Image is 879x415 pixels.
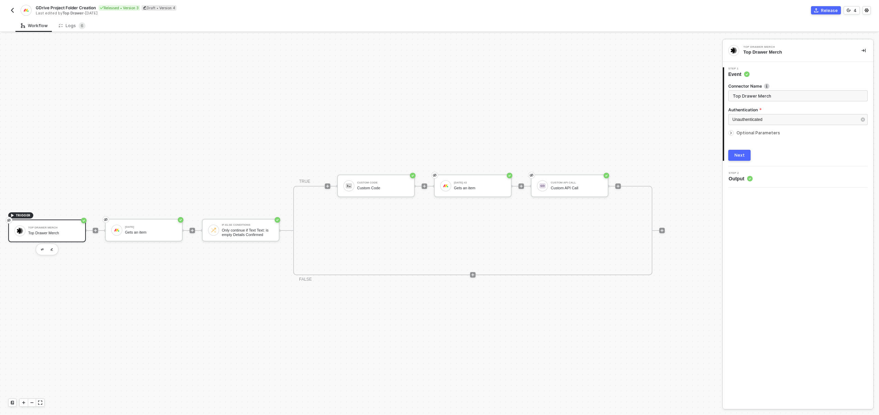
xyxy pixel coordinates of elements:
[728,129,868,137] div: Optional Parameters
[8,6,16,14] button: back
[36,11,439,16] div: Last edited by - [DATE]
[22,401,26,405] span: icon-play
[104,217,108,222] span: eye-invisible
[38,401,42,405] span: icon-expand
[125,230,176,235] div: Gets an item
[507,173,512,178] span: icon-success-page
[190,228,194,233] span: icon-play
[410,173,415,178] span: icon-success-page
[81,23,83,28] span: 6
[23,7,29,13] img: integration-icon
[210,227,217,233] img: icon
[728,90,868,101] input: Enter description
[734,153,745,158] div: Next
[178,217,183,223] span: icon-success-page
[729,175,753,182] span: Output
[299,276,312,283] div: FALSE
[616,184,620,188] span: icon-play
[28,231,80,235] div: Top Drawer Merch
[346,183,352,189] img: icon
[811,6,841,14] button: Release
[847,8,851,12] span: icon-versioning
[433,172,437,178] span: eye-invisible
[99,5,140,11] div: Released • Version 3
[125,226,176,228] div: [DATE]
[732,117,762,122] span: Unauthenticated
[326,184,330,188] span: icon-play
[21,23,48,29] div: Workflow
[743,46,846,48] div: Top Drawer Merch
[422,184,426,188] span: icon-play
[10,213,14,217] span: icon-play
[551,186,602,190] div: Custom API Call
[731,47,737,54] img: integration-icon
[50,248,53,251] img: edit-cred
[660,228,664,233] span: icon-play
[529,172,534,178] span: eye-invisible
[222,228,273,237] div: Only continue if Text Text: is empty Details Confirmed
[454,186,505,190] div: Gets an item
[222,224,273,226] div: If-Else Conditions
[41,248,44,251] img: edit-cred
[28,226,80,229] div: Top Drawer Merch
[861,48,866,53] span: icon-collapse-right
[551,181,602,184] div: Custom API Call
[865,8,869,12] span: icon-settings
[93,228,98,233] span: icon-play
[81,218,87,223] span: icon-success-page
[728,71,750,78] span: Event
[16,213,31,218] span: TRIGGER
[17,228,23,234] img: icon
[723,67,873,161] div: Step 1Event Connector Nameicon-infoAuthenticationUnauthenticatedOptional ParametersNext
[539,183,546,189] img: icon
[728,83,868,89] label: Connector Name
[62,11,83,15] span: Top Drawer
[10,8,15,13] img: back
[299,178,310,185] div: TRUE
[604,173,609,178] span: icon-success-page
[764,83,769,89] img: icon-info
[79,22,85,29] sup: 6
[729,172,753,175] span: Step 2
[357,181,409,184] div: Custom Code
[48,245,56,254] button: edit-cred
[357,186,409,190] div: Custom Code
[454,181,505,184] div: [DATE] #2
[275,217,280,223] span: icon-success-page
[729,131,733,135] span: icon-arrow-right-small
[814,8,818,12] span: icon-commerce
[471,273,475,277] span: icon-play
[519,184,523,188] span: icon-play
[7,217,11,223] span: eye-invisible
[143,6,147,10] span: icon-edit
[141,5,176,11] div: Draft • Version 4
[728,150,751,161] button: Next
[728,67,750,70] span: Step 1
[114,227,120,233] img: icon
[59,22,85,29] div: Logs
[844,6,860,14] button: 4
[36,5,96,11] span: GDrive Project Folder Creation
[743,49,851,55] div: Top Drawer Merch
[737,130,780,135] span: Optional Parameters
[443,183,449,189] img: icon
[30,401,34,405] span: icon-minus
[854,8,857,13] div: 4
[821,8,838,13] div: Release
[38,245,46,254] button: edit-cred
[728,107,868,113] label: Authentication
